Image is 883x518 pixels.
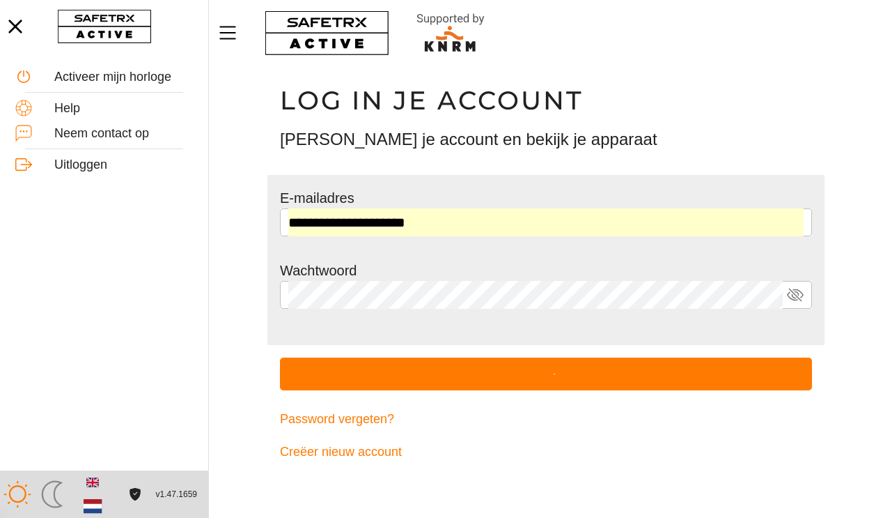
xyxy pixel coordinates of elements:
img: ModeLight.svg [3,480,31,508]
a: Creëer nieuw account [280,436,812,469]
button: Menu [216,18,251,47]
label: Wachtwoord [280,263,357,278]
button: v1.47.1659 [148,483,205,506]
img: ContactUs.svg [15,125,32,142]
img: ModeDark.svg [38,480,66,508]
span: Password vergeten? [280,409,394,430]
img: RescueLogo.svg [400,10,501,56]
div: Neem contact op [54,126,193,142]
h1: Log in je account [280,84,812,116]
div: Help [54,101,193,116]
h3: [PERSON_NAME] je account en bekijk je apparaat [280,128,812,151]
img: Help.svg [15,100,32,116]
img: en.svg [86,476,99,489]
div: Uitloggen [54,158,193,173]
span: v1.47.1659 [156,487,197,502]
div: Activeer mijn horloge [54,70,193,85]
button: Nederlands [81,494,104,518]
button: Engels [81,471,104,494]
img: nl.svg [84,497,102,516]
span: Creëer nieuw account [280,441,402,463]
a: Password vergeten? [280,403,812,436]
label: E-mailadres [280,190,354,206]
a: Licentieovereenkomst [125,488,144,500]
